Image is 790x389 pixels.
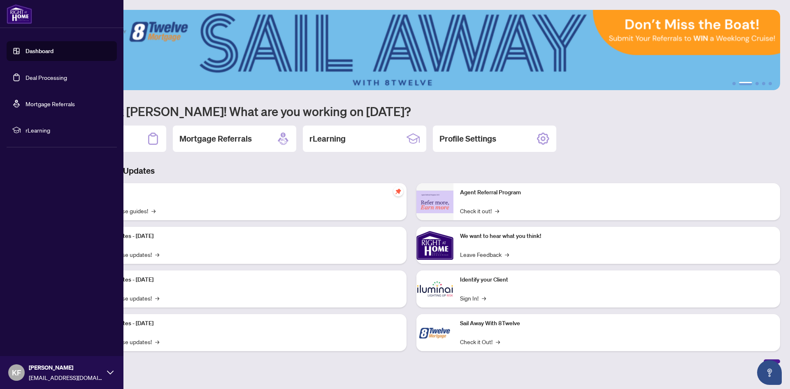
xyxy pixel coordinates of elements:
button: Open asap [757,360,782,385]
span: KF [12,367,21,378]
p: Agent Referral Program [460,188,774,197]
img: Identify your Client [416,270,453,307]
p: Platform Updates - [DATE] [86,319,400,328]
span: → [155,250,159,259]
span: [EMAIL_ADDRESS][DOMAIN_NAME] [29,373,103,382]
span: → [495,206,499,215]
a: Leave Feedback→ [460,250,509,259]
img: logo [7,4,32,24]
button: 5 [769,82,772,85]
h1: Welcome back [PERSON_NAME]! What are you working on [DATE]? [43,103,780,119]
img: Agent Referral Program [416,191,453,213]
h2: rLearning [309,133,346,144]
span: → [151,206,156,215]
img: Slide 1 [43,10,780,90]
span: → [155,337,159,346]
span: rLearning [26,126,111,135]
p: We want to hear what you think! [460,232,774,241]
p: Identify your Client [460,275,774,284]
h2: Mortgage Referrals [179,133,252,144]
a: Mortgage Referrals [26,100,75,107]
img: We want to hear what you think! [416,227,453,264]
span: → [505,250,509,259]
a: Check it out!→ [460,206,499,215]
span: → [482,293,486,303]
p: Self-Help [86,188,400,197]
span: → [155,293,159,303]
a: Sign In!→ [460,293,486,303]
p: Platform Updates - [DATE] [86,275,400,284]
button: 1 [732,82,736,85]
span: → [496,337,500,346]
a: Dashboard [26,47,53,55]
span: pushpin [393,186,403,196]
h3: Brokerage & Industry Updates [43,165,780,177]
button: 3 [755,82,759,85]
p: Sail Away With 8Twelve [460,319,774,328]
span: [PERSON_NAME] [29,363,103,372]
button: 2 [739,82,752,85]
a: Check it Out!→ [460,337,500,346]
img: Sail Away With 8Twelve [416,314,453,351]
p: Platform Updates - [DATE] [86,232,400,241]
button: 4 [762,82,765,85]
h2: Profile Settings [439,133,496,144]
a: Deal Processing [26,74,67,81]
